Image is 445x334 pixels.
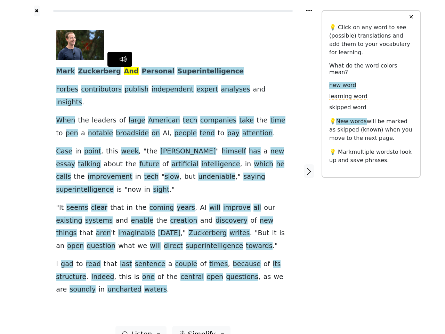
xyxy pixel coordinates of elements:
span: himself [222,147,246,156]
p: 💡 will be marked as skipped (known) when you move to the next page. [329,117,413,142]
span: . [167,285,169,294]
span: but [184,173,195,181]
span: structure [56,273,86,281]
span: " [275,242,278,250]
span: which [254,160,273,169]
span: read [86,260,101,269]
span: pay [227,129,239,138]
span: now [128,185,141,194]
span: Zuckerberg [78,67,121,76]
span: discovery [216,216,248,225]
span: talking [78,160,100,169]
span: our [264,204,275,212]
span: broadside [116,129,149,138]
span: t [113,229,115,238]
span: is [280,229,285,238]
span: New words [336,118,367,125]
span: [PERSON_NAME] [160,147,216,156]
span: creation [170,216,197,225]
span: new [260,216,274,225]
span: ," [180,229,186,238]
span: improve [223,204,251,212]
span: time [270,116,285,125]
span: " [162,173,165,181]
span: " [172,185,175,194]
span: direct [164,242,183,250]
span: And [124,67,139,76]
p: 💡 Click on any word to see (possible) translations and add them to your vocabulary for learning. [329,23,413,57]
span: this [119,273,131,281]
span: . [86,273,88,281]
span: as [263,273,271,281]
span: is [134,273,139,281]
span: are [56,285,67,294]
span: tech [144,173,159,181]
span: in [245,160,251,169]
span: an [56,242,64,250]
span: essay [56,160,75,169]
span: and [115,216,128,225]
span: the [74,173,85,181]
span: we [138,242,147,250]
span: independent [152,85,194,94]
span: the [147,147,158,156]
span: the [257,116,268,125]
span: aren [96,229,111,238]
span: slow [164,173,179,181]
span: , [195,204,197,212]
span: ' [111,229,113,238]
span: , [139,147,141,156]
span: " [124,185,128,194]
span: ," [235,173,241,181]
span: he [276,160,284,169]
span: contributors [81,85,122,94]
span: clear [91,204,107,212]
span: of [157,273,164,281]
span: waters [144,285,167,294]
span: has [249,147,261,156]
span: skipped word [329,104,366,111]
h6: What do the word colors mean? [329,62,413,75]
span: in [75,147,81,156]
span: It [59,204,64,212]
span: enable [131,216,153,225]
span: I [56,260,58,269]
span: because [233,260,261,269]
span: tech [183,116,197,125]
span: about [104,160,123,169]
span: Case [56,147,72,156]
span: existing [56,216,82,225]
span: multiple words [352,149,393,155]
span: . [250,229,252,238]
span: , [169,129,171,138]
span: Mark [56,67,75,76]
span: the [167,273,178,281]
span: gad [61,260,73,269]
button: ✖ [34,6,40,16]
span: saying [243,173,265,181]
span: question [87,242,115,250]
span: intelligence [201,160,240,169]
span: the [156,216,168,225]
span: , [228,260,230,269]
span: we [274,273,283,281]
span: the [136,204,147,212]
span: insights [56,98,82,107]
span: in [98,285,105,294]
span: point [84,147,101,156]
span: AI [163,129,169,138]
span: , [240,160,242,169]
span: on [152,129,160,138]
span: week [121,147,138,156]
span: that [80,229,93,238]
span: notable [88,129,113,138]
span: superintelligence [186,242,243,250]
span: is [116,185,122,194]
span: . [169,185,171,194]
span: coming [149,204,174,212]
span: one [142,273,155,281]
span: attention [242,129,273,138]
button: ✕ [405,11,418,23]
img: 0x0.jpg [56,30,104,60]
span: companies [200,116,236,125]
